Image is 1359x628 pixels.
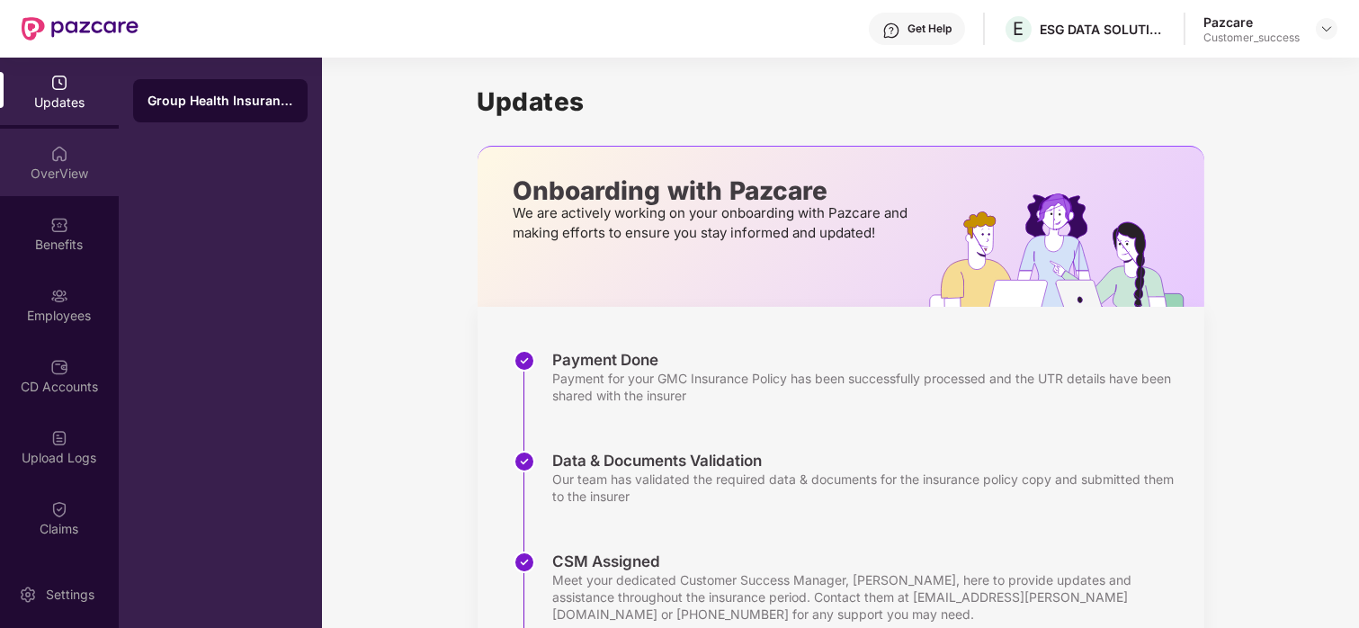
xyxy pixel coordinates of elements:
[1319,22,1334,36] img: svg+xml;base64,PHN2ZyBpZD0iRHJvcGRvd24tMzJ4MzIiIHhtbG5zPSJodHRwOi8vd3d3LnczLm9yZy8yMDAwL3N2ZyIgd2...
[514,183,914,199] p: Onboarding with Pazcare
[929,193,1203,307] img: hrOnboarding
[1040,21,1166,38] div: ESG DATA SOLUTIONS PRIVATE LIMITED
[553,451,1186,471] div: Data & Documents Validation
[553,370,1186,404] div: Payment for your GMC Insurance Policy has been successfully processed and the UTR details have be...
[907,22,952,36] div: Get Help
[553,471,1186,505] div: Our team has validated the required data & documents for the insurance policy copy and submitted ...
[148,92,293,110] div: Group Health Insurance
[514,451,535,472] img: svg+xml;base64,PHN2ZyBpZD0iU3RlcC1Eb25lLTMyeDMyIiB4bWxucz0iaHR0cDovL3d3dy53My5vcmcvMjAwMC9zdmciIH...
[50,358,68,376] img: svg+xml;base64,PHN2ZyBpZD0iQ0RfQWNjb3VudHMiIGRhdGEtbmFtZT0iQ0QgQWNjb3VudHMiIHhtbG5zPSJodHRwOi8vd3...
[50,429,68,447] img: svg+xml;base64,PHN2ZyBpZD0iVXBsb2FkX0xvZ3MiIGRhdGEtbmFtZT0iVXBsb2FkIExvZ3MiIHhtbG5zPSJodHRwOi8vd3...
[553,571,1186,623] div: Meet your dedicated Customer Success Manager, [PERSON_NAME], here to provide updates and assistan...
[514,552,535,573] img: svg+xml;base64,PHN2ZyBpZD0iU3RlcC1Eb25lLTMyeDMyIiB4bWxucz0iaHR0cDovL3d3dy53My5vcmcvMjAwMC9zdmciIH...
[40,586,100,604] div: Settings
[19,586,37,604] img: svg+xml;base64,PHN2ZyBpZD0iU2V0dGluZy0yMHgyMCIgeG1sbnM9Imh0dHA6Ly93d3cudzMub3JnLzIwMDAvc3ZnIiB3aW...
[514,350,535,372] img: svg+xml;base64,PHN2ZyBpZD0iU3RlcC1Eb25lLTMyeDMyIiB4bWxucz0iaHR0cDovL3d3dy53My5vcmcvMjAwMC9zdmciIH...
[553,552,1186,571] div: CSM Assigned
[50,287,68,305] img: svg+xml;base64,PHN2ZyBpZD0iRW1wbG95ZWVzIiB4bWxucz0iaHR0cDovL3d3dy53My5vcmcvMjAwMC9zdmciIHdpZHRoPS...
[50,145,68,163] img: svg+xml;base64,PHN2ZyBpZD0iSG9tZSIgeG1sbnM9Imh0dHA6Ly93d3cudzMub3JnLzIwMDAvc3ZnIiB3aWR0aD0iMjAiIG...
[478,86,1204,117] h1: Updates
[1203,31,1300,45] div: Customer_success
[50,216,68,234] img: svg+xml;base64,PHN2ZyBpZD0iQmVuZWZpdHMiIHhtbG5zPSJodHRwOi8vd3d3LnczLm9yZy8yMDAwL3N2ZyIgd2lkdGg9Ij...
[882,22,900,40] img: svg+xml;base64,PHN2ZyBpZD0iSGVscC0zMngzMiIgeG1sbnM9Imh0dHA6Ly93d3cudzMub3JnLzIwMDAvc3ZnIiB3aWR0aD...
[553,350,1186,370] div: Payment Done
[514,203,914,243] p: We are actively working on your onboarding with Pazcare and making efforts to ensure you stay inf...
[50,74,68,92] img: svg+xml;base64,PHN2ZyBpZD0iVXBkYXRlZCIgeG1sbnM9Imh0dHA6Ly93d3cudzMub3JnLzIwMDAvc3ZnIiB3aWR0aD0iMj...
[22,17,139,40] img: New Pazcare Logo
[1203,13,1300,31] div: Pazcare
[1014,18,1024,40] span: E
[50,500,68,518] img: svg+xml;base64,PHN2ZyBpZD0iQ2xhaW0iIHhtbG5zPSJodHRwOi8vd3d3LnczLm9yZy8yMDAwL3N2ZyIgd2lkdGg9IjIwIi...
